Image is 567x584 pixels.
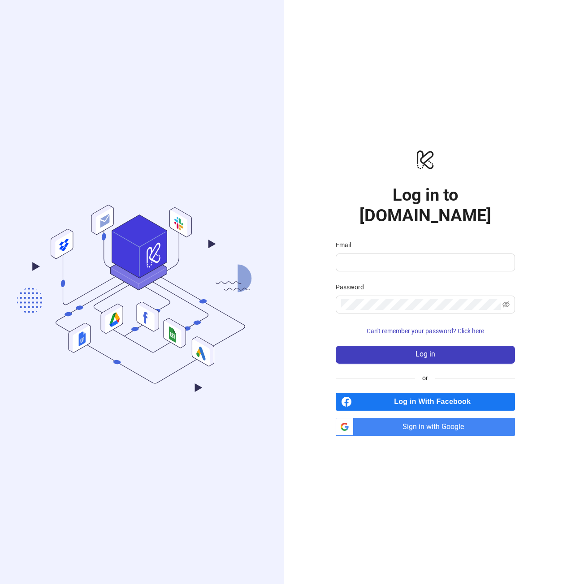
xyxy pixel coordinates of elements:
span: Can't remember your password? Click here [367,327,484,335]
a: Can't remember your password? Click here [336,327,515,335]
span: Log in With Facebook [355,393,515,411]
label: Email [336,240,357,250]
span: eye-invisible [502,301,510,308]
label: Password [336,282,370,292]
button: Log in [336,346,515,364]
span: Log in [416,350,435,358]
a: Sign in with Google [336,418,515,436]
button: Can't remember your password? Click here [336,324,515,339]
input: Password [341,299,501,310]
span: or [415,373,435,383]
a: Log in With Facebook [336,393,515,411]
input: Email [341,257,508,268]
h1: Log in to [DOMAIN_NAME] [336,185,515,226]
span: Sign in with Google [357,418,515,436]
